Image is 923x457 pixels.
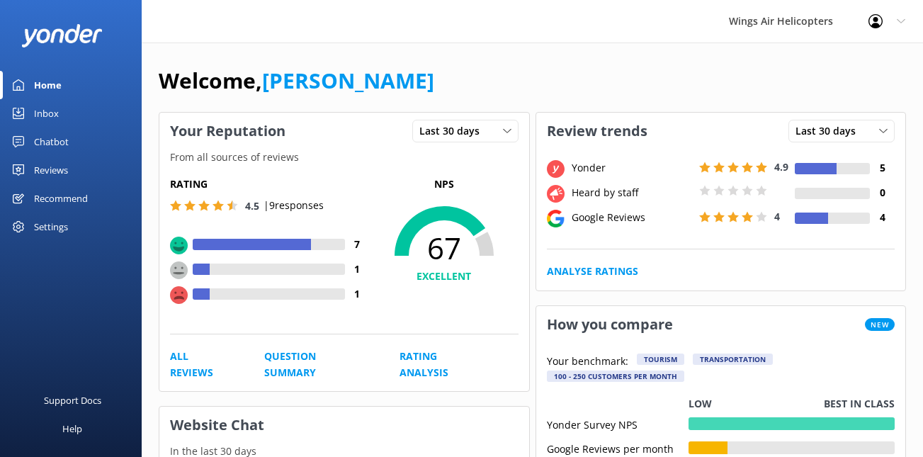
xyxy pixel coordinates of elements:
span: 4 [774,210,780,223]
div: Settings [34,213,68,241]
a: All Reviews [170,349,232,380]
h4: 1 [345,261,370,277]
div: Transportation [693,354,773,365]
a: Analyse Ratings [547,264,638,279]
img: yonder-white-logo.png [21,24,103,47]
h3: Review trends [536,113,658,149]
span: New [865,318,895,331]
div: Reviews [34,156,68,184]
span: 4.5 [245,199,259,213]
h4: 4 [870,210,895,225]
a: Question Summary [264,349,368,380]
div: Heard by staff [568,185,696,201]
div: Yonder Survey NPS [547,417,689,430]
a: [PERSON_NAME] [262,66,434,95]
p: Best in class [824,396,895,412]
h3: Website Chat [159,407,529,444]
div: Help [62,414,82,443]
div: Chatbot [34,128,69,156]
h5: Rating [170,176,370,192]
div: Tourism [637,354,684,365]
p: | 9 responses [264,198,324,213]
span: Last 30 days [419,123,488,139]
div: Google Reviews per month [547,441,689,454]
h4: 0 [870,185,895,201]
div: Inbox [34,99,59,128]
p: From all sources of reviews [159,149,529,165]
h4: EXCELLENT [370,269,519,284]
h4: 1 [345,286,370,302]
span: 4.9 [774,160,788,174]
h3: How you compare [536,306,684,343]
h3: Your Reputation [159,113,296,149]
h4: 5 [870,160,895,176]
a: Rating Analysis [400,349,486,380]
div: Google Reviews [568,210,696,225]
div: Home [34,71,62,99]
p: Your benchmark: [547,354,628,371]
div: Recommend [34,184,88,213]
p: Low [689,396,712,412]
span: Last 30 days [795,123,864,139]
div: 100 - 250 customers per month [547,371,684,382]
p: NPS [370,176,519,192]
div: Yonder [568,160,696,176]
h1: Welcome, [159,64,434,98]
span: 67 [370,230,519,266]
div: Support Docs [44,386,101,414]
h4: 7 [345,237,370,252]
